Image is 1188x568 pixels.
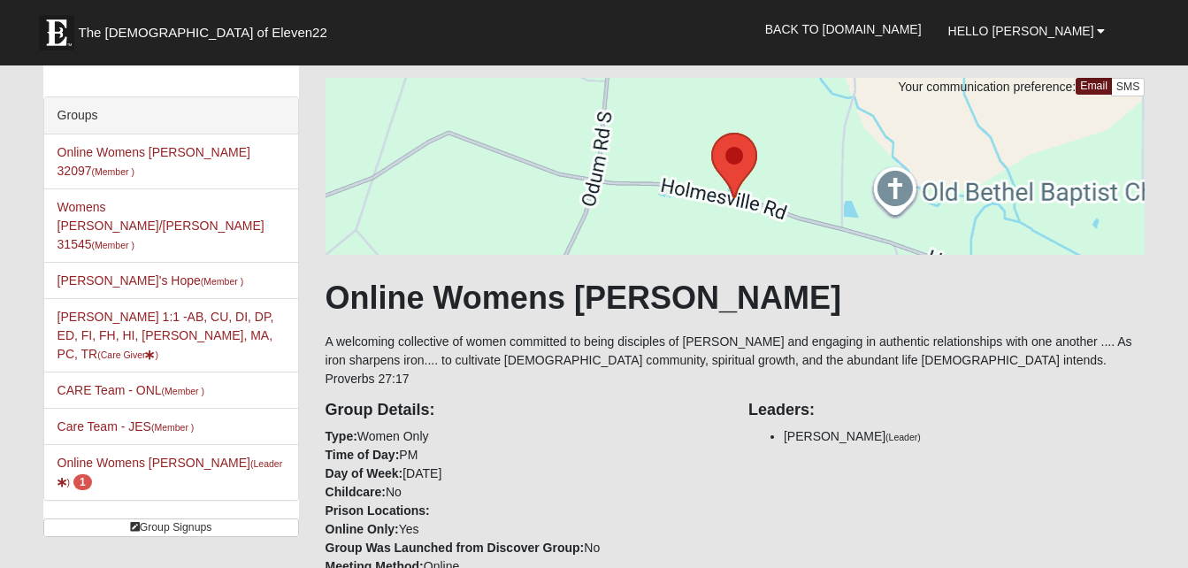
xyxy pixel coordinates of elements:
a: Care Team - JES(Member ) [57,419,195,434]
small: (Member ) [92,166,134,177]
small: (Member ) [201,276,243,287]
a: Online Womens [PERSON_NAME] 32097(Member ) [57,145,250,178]
a: Online Womens [PERSON_NAME](Leader) 1 [57,456,283,488]
h4: Leaders: [748,401,1145,420]
a: The [DEMOGRAPHIC_DATA] of Eleven22 [30,6,384,50]
a: Womens [PERSON_NAME]/[PERSON_NAME] 31545(Member ) [57,200,264,251]
a: [PERSON_NAME]'s Hope(Member ) [57,273,244,288]
strong: Time of Day: [326,448,400,462]
span: Hello [PERSON_NAME] [948,24,1094,38]
li: [PERSON_NAME] [784,427,1145,446]
h1: Online Womens [PERSON_NAME] [326,279,1146,317]
small: (Member ) [151,422,194,433]
strong: Online Only: [326,522,399,536]
a: Hello [PERSON_NAME] [935,9,1119,53]
small: (Care Giver ) [97,349,158,360]
span: Your communication preference: [898,80,1076,94]
a: Email [1076,78,1112,95]
small: (Member ) [162,386,204,396]
strong: Childcare: [326,485,386,499]
small: (Member ) [92,240,134,250]
a: CARE Team - ONL(Member ) [57,383,204,397]
a: Group Signups [43,518,299,537]
a: [PERSON_NAME] 1:1 -AB, CU, DI, DP, ED, FI, FH, HI, [PERSON_NAME], MA, PC, TR(Care Giver) [57,310,274,361]
a: Back to [DOMAIN_NAME] [752,7,935,51]
strong: Type: [326,429,357,443]
small: (Leader) [885,432,921,442]
h4: Group Details: [326,401,722,420]
a: SMS [1111,78,1146,96]
strong: Prison Locations: [326,503,430,518]
div: Groups [44,97,298,134]
span: number of pending members [73,474,92,490]
img: Eleven22 logo [39,15,74,50]
span: The [DEMOGRAPHIC_DATA] of Eleven22 [79,24,327,42]
strong: Day of Week: [326,466,403,480]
